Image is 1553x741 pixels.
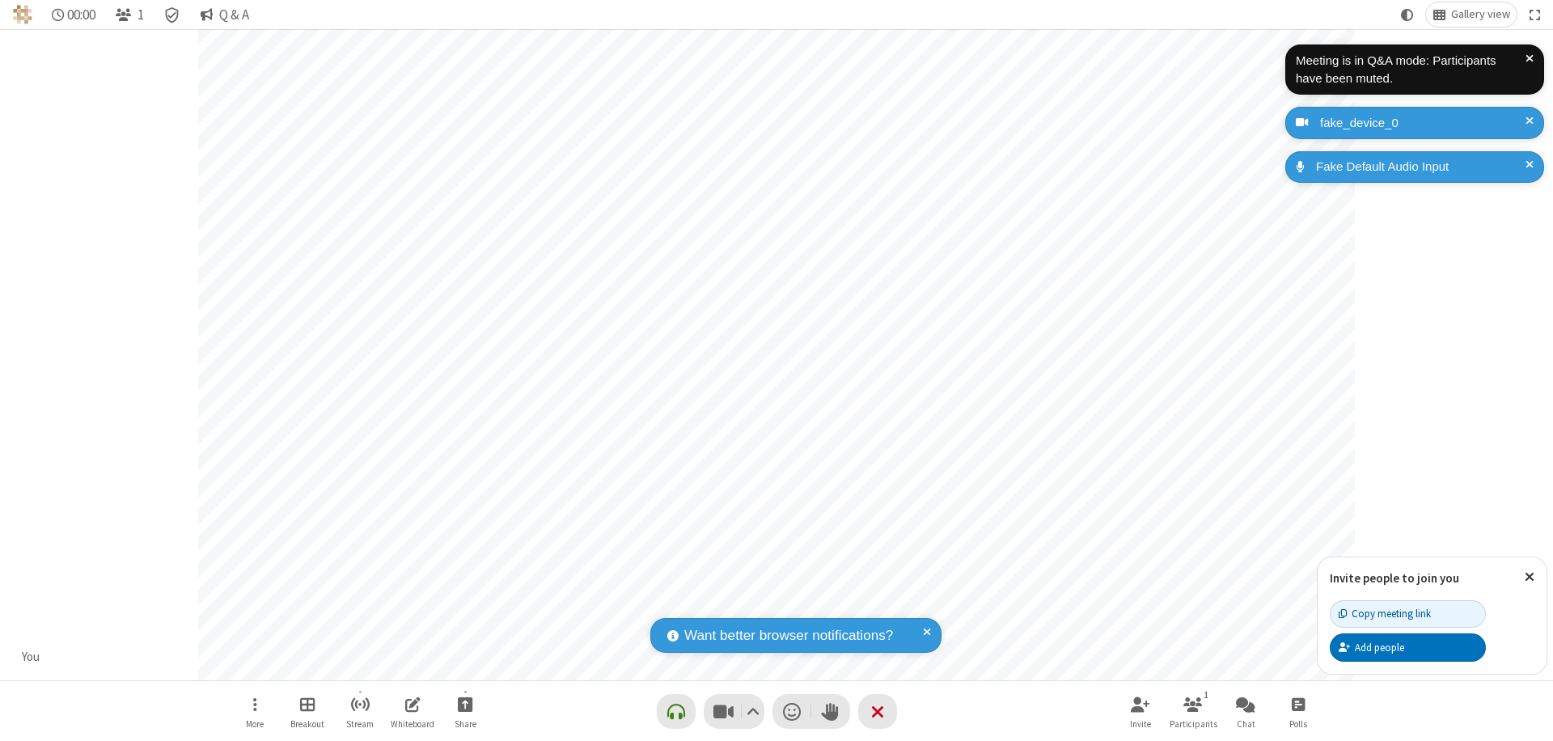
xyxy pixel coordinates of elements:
div: Meeting is in Q&A mode: Participants have been muted. [1296,52,1525,88]
button: Open poll [1274,688,1322,735]
button: Video setting [742,694,764,729]
span: 1 [138,7,144,23]
button: Manage Breakout Rooms [283,688,332,735]
div: 1 [1200,688,1213,702]
button: Open shared whiteboard [388,688,437,735]
button: Close popover [1513,557,1547,597]
button: Open participant list [108,2,150,27]
button: Send a reaction [772,694,811,729]
span: Polls [1289,719,1307,729]
span: 00:00 [67,7,95,23]
button: Stop video (⌘+Shift+V) [704,694,764,729]
div: You [16,648,46,667]
button: Invite participants (⌘+Shift+I) [1116,688,1165,735]
span: Breakout [290,719,324,729]
label: Invite people to join you [1330,570,1459,586]
div: fake_device_0 [1314,114,1532,133]
div: Fake Default Audio Input [1310,158,1532,176]
button: Open menu [231,688,279,735]
button: Start streaming [336,688,384,735]
button: End or leave meeting [858,694,897,729]
span: Participants [1170,719,1217,729]
button: Copy meeting link [1330,600,1486,628]
button: Fullscreen [1523,2,1547,27]
div: Timer [45,2,103,27]
div: Meeting details Encryption enabled [157,2,188,27]
button: Open chat [1221,688,1270,735]
span: Gallery view [1451,8,1510,21]
span: More [246,719,264,729]
button: Using system theme [1394,2,1420,27]
span: Stream [346,719,374,729]
span: Q & A [219,7,249,23]
span: Want better browser notifications? [684,625,893,646]
span: Share [455,719,476,729]
span: Invite [1130,719,1151,729]
span: Chat [1237,719,1255,729]
button: Q & A [193,2,256,27]
button: Open participant list [1169,688,1217,735]
button: Change layout [1426,2,1517,27]
span: Whiteboard [391,719,434,729]
div: Copy meeting link [1339,606,1431,621]
button: Start sharing [441,688,489,735]
button: Raise hand [811,694,850,729]
button: Connect your audio [657,694,696,729]
button: Add people [1330,633,1486,661]
img: QA Selenium DO NOT DELETE OR CHANGE [13,5,32,24]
